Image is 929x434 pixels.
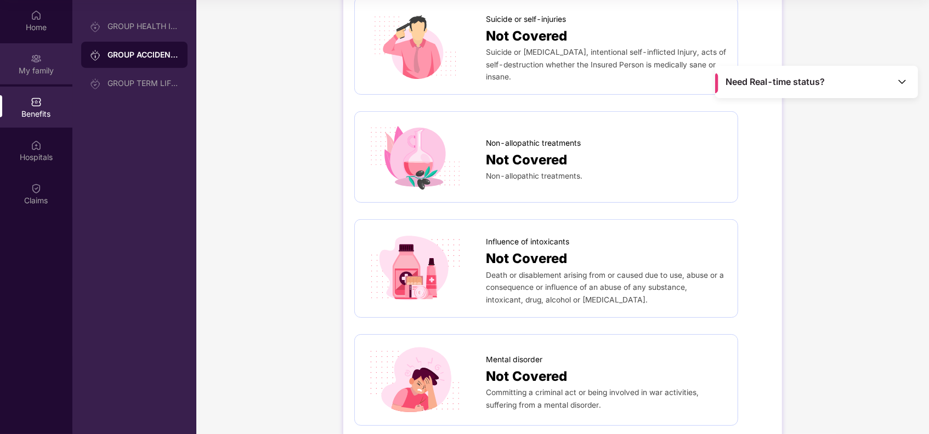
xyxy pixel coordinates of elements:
span: Not Covered [486,26,567,47]
img: icon [366,346,464,414]
span: Not Covered [486,150,567,170]
span: Suicide or self-injuries [486,14,566,26]
span: Committing a criminal act or being involved in war activities, suffering from a mental disorder. [486,388,699,409]
div: GROUP HEALTH INSURANCE [107,22,179,31]
span: Suicide or [MEDICAL_DATA], intentional self-inflicted Injury, acts of self-destruction whether th... [486,48,726,81]
span: Need Real-time status? [726,76,825,88]
img: svg+xml;base64,PHN2ZyBpZD0iQmVuZWZpdHMiIHhtbG5zPSJodHRwOi8vd3d3LnczLm9yZy8yMDAwL3N2ZyIgd2lkdGg9Ij... [31,96,42,107]
img: svg+xml;base64,PHN2ZyB3aWR0aD0iMjAiIGhlaWdodD0iMjAiIHZpZXdCb3g9IjAgMCAyMCAyMCIgZmlsbD0ibm9uZSIgeG... [90,21,101,32]
span: Not Covered [486,248,567,269]
div: GROUP ACCIDENTAL INSURANCE [107,49,179,60]
div: GROUP TERM LIFE INSURANCE [107,79,179,88]
img: icon [366,123,464,191]
span: Non-allopathic treatments. [486,172,582,180]
img: svg+xml;base64,PHN2ZyBpZD0iSG9tZSIgeG1sbnM9Imh0dHA6Ly93d3cudzMub3JnLzIwMDAvc3ZnIiB3aWR0aD0iMjAiIG... [31,10,42,21]
span: Influence of intoxicants [486,236,569,248]
img: icon [366,234,464,302]
span: Non-allopathic treatments [486,138,581,150]
img: svg+xml;base64,PHN2ZyB3aWR0aD0iMjAiIGhlaWdodD0iMjAiIHZpZXdCb3g9IjAgMCAyMCAyMCIgZmlsbD0ibm9uZSIgeG... [90,78,101,89]
img: icon [366,12,464,80]
img: Toggle Icon [897,76,908,87]
span: Not Covered [486,366,567,387]
img: svg+xml;base64,PHN2ZyB3aWR0aD0iMjAiIGhlaWdodD0iMjAiIHZpZXdCb3g9IjAgMCAyMCAyMCIgZmlsbD0ibm9uZSIgeG... [31,53,42,64]
img: svg+xml;base64,PHN2ZyB3aWR0aD0iMjAiIGhlaWdodD0iMjAiIHZpZXdCb3g9IjAgMCAyMCAyMCIgZmlsbD0ibm9uZSIgeG... [90,50,101,61]
img: svg+xml;base64,PHN2ZyBpZD0iSG9zcGl0YWxzIiB4bWxucz0iaHR0cDovL3d3dy53My5vcmcvMjAwMC9zdmciIHdpZHRoPS... [31,140,42,151]
span: Mental disorder [486,354,542,366]
span: Death or disablement arising from or caused due to use, abuse or a consequence or influence of an... [486,271,724,304]
img: svg+xml;base64,PHN2ZyBpZD0iQ2xhaW0iIHhtbG5zPSJodHRwOi8vd3d3LnczLm9yZy8yMDAwL3N2ZyIgd2lkdGg9IjIwIi... [31,183,42,194]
